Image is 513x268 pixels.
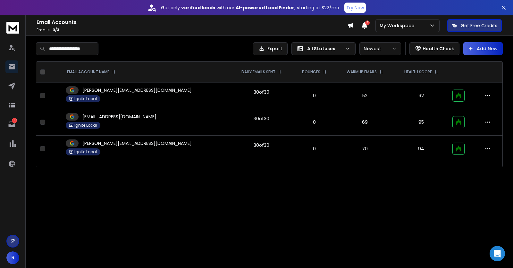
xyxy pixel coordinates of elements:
button: Newest [359,42,401,55]
p: Ignite Local [74,96,97,101]
h1: Email Accounts [37,19,347,26]
p: HEALTH SCORE [404,69,432,75]
p: Get Free Credits [461,22,497,29]
p: Ignite Local [74,123,97,128]
span: 3 / 3 [53,27,59,33]
p: Get only with our starting at $22/mo [161,4,339,11]
p: 0 [297,119,332,125]
p: [PERSON_NAME][EMAIL_ADDRESS][DOMAIN_NAME] [82,140,192,146]
div: EMAIL ACCOUNT NAME [67,69,116,75]
span: 2 [365,20,370,25]
button: R [6,251,19,264]
strong: AI-powered Lead Finder, [236,4,296,11]
button: Add New [463,42,503,55]
p: Ignite Local [74,149,97,154]
button: Try Now [344,3,366,13]
p: DAILY EMAILS SENT [241,69,275,75]
p: BOUNCES [302,69,320,75]
button: Health Check [409,42,459,55]
p: 386 [12,118,17,123]
div: 30 of 30 [254,89,269,95]
button: Get Free Credits [447,19,502,32]
td: 69 [336,109,394,136]
p: 0 [297,92,332,99]
p: WARMUP EMAILS [347,69,377,75]
p: 0 [297,146,332,152]
td: 92 [394,83,449,109]
div: 30 of 30 [254,142,269,148]
p: Try Now [346,4,364,11]
div: 30 of 30 [254,115,269,122]
button: Export [253,42,288,55]
p: [EMAIL_ADDRESS][DOMAIN_NAME] [82,114,156,120]
div: Open Intercom Messenger [490,246,505,261]
a: 386 [5,118,18,131]
p: Health Check [423,45,454,52]
td: 52 [336,83,394,109]
p: My Workspace [380,22,417,29]
p: All Statuses [307,45,342,52]
img: logo [6,22,19,34]
td: 94 [394,136,449,162]
p: [PERSON_NAME][EMAIL_ADDRESS][DOMAIN_NAME] [82,87,192,93]
strong: verified leads [181,4,215,11]
td: 70 [336,136,394,162]
p: Emails : [37,28,347,33]
td: 95 [394,109,449,136]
